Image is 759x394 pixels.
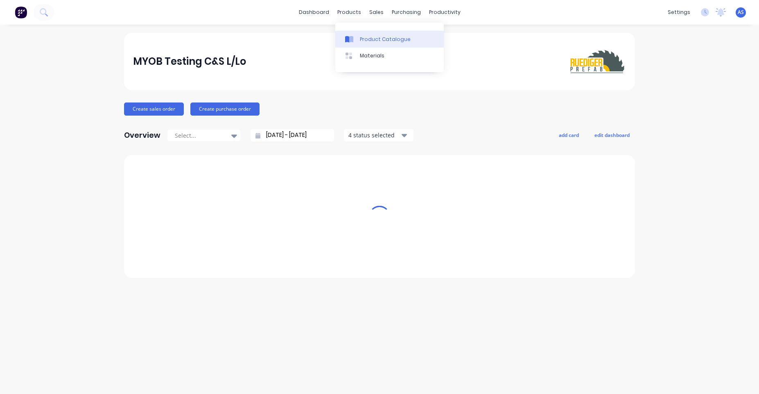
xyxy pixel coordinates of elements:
[589,130,635,140] button: edit dashboard
[333,6,365,18] div: products
[365,6,388,18] div: sales
[133,53,246,70] div: MYOB Testing C&S L/Lo
[15,6,27,18] img: Factory
[335,31,444,47] a: Product Catalogue
[360,36,411,43] div: Product Catalogue
[388,6,425,18] div: purchasing
[553,130,584,140] button: add card
[124,102,184,116] button: Create sales order
[360,52,384,59] div: Materials
[425,6,465,18] div: productivity
[190,102,260,116] button: Create purchase order
[344,129,413,141] button: 4 status selected
[738,9,744,16] span: AS
[348,131,400,139] div: 4 status selected
[124,127,160,143] div: Overview
[569,47,626,76] img: MYOB Testing C&S L/Lo
[664,6,694,18] div: settings
[295,6,333,18] a: dashboard
[335,48,444,64] a: Materials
